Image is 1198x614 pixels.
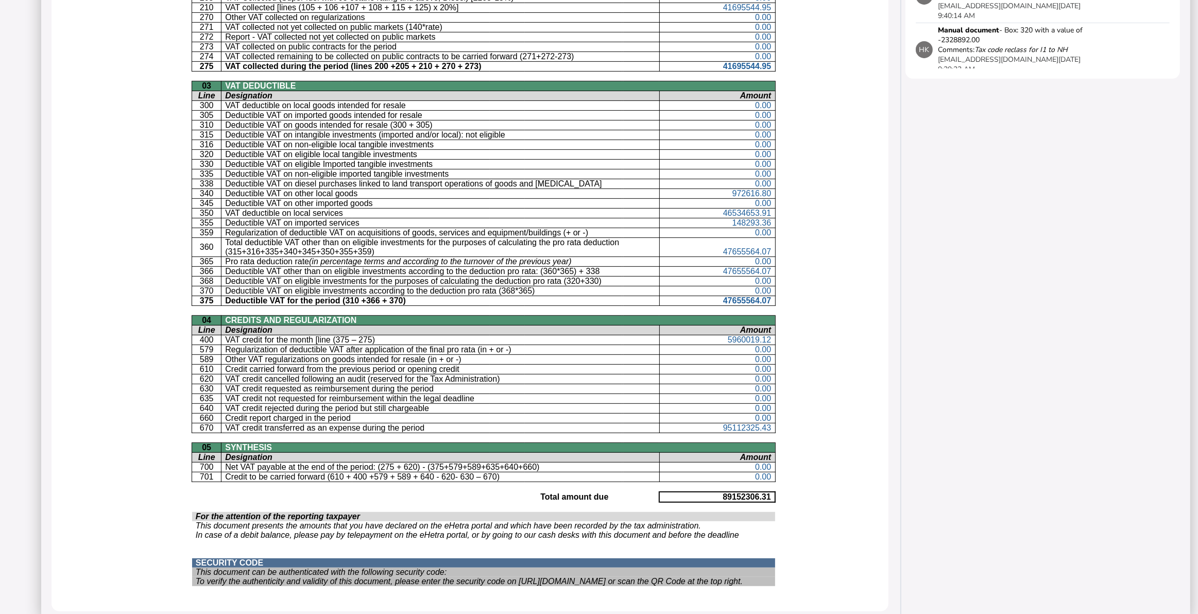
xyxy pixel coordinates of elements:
span: 0.00 [755,374,771,383]
span: 0.00 [755,52,771,61]
div: HK [916,41,933,58]
span: 0.00 [755,169,771,178]
span: 0.00 [755,23,771,31]
span: 0.00 [755,463,771,471]
p: Deductible VAT on imported goods intended for resale [225,111,656,120]
p: 274 [196,52,217,61]
p: 370 [196,286,217,296]
span: 0.00 [755,101,771,110]
p: VAT credit requested as reimbursement during the period [225,384,656,394]
p: 359 [196,228,217,237]
span: Line [198,453,215,462]
span: 0.00 [755,140,771,149]
span: 47655564.07 [723,267,771,276]
p: VAT collected remaining to be collected on public contracts to be carried forward (271+272-273) [225,52,656,61]
p: 272 [196,32,217,42]
span: Amount [740,453,771,462]
i: (in percentage terms and according to the turnover of the previous year) [309,257,572,266]
span: 0.00 [755,228,771,237]
p: 701 [196,472,217,482]
p: 330 [196,160,217,169]
span: 0.00 [755,199,771,208]
span: CREDITS AND REGULARIZATION [225,316,356,325]
div: - Box: 320 with a value of -2328892.00 [938,25,1092,45]
p: Net VAT payable at the end of the period: (275 + 620) - (375+579+589+635+640+660) [225,463,656,472]
p: 338 [196,179,217,189]
p: 345 [196,199,217,208]
span: Amount [740,326,771,334]
span: 0.00 [755,355,771,364]
p: 355 [196,218,217,228]
p: Other VAT collected on regularizations [225,13,656,22]
span: 05 [202,443,211,452]
p: 310 [196,121,217,130]
p: Deductible VAT on intangible investments (imported and/or local): not eligible [225,130,656,140]
span: 0.00 [755,394,771,403]
p: Deductible VAT on other imported goods [225,199,656,208]
p: 305 [196,111,217,120]
p: 365 [196,257,217,266]
p: Deductible VAT on goods intended for resale (300 + 305) [225,121,656,130]
p: Total deductible VAT other than on eligible investments for the purposes of calculating the pro r... [225,238,656,257]
span: 0.00 [755,150,771,159]
span: 0.00 [755,121,771,129]
p: Deductible VAT on other local goods [225,189,656,198]
span: 5960019.12 [728,335,772,344]
div: [DATE] 9:40:14 AM [938,1,1092,21]
p: 640 [196,404,217,413]
p: Deductible VAT on imported services [225,218,656,228]
span: 0.00 [755,277,771,285]
p: Report - VAT collected not yet collected on public markets [225,32,656,42]
span: 47655564.07 [723,247,771,256]
app-user-presentation: [EMAIL_ADDRESS][DOMAIN_NAME] [938,1,1058,11]
span: Line [198,91,215,100]
p: 610 [196,365,217,374]
p: Deductible VAT on non-eligible imported tangible investments [225,169,656,179]
span: 0.00 [755,365,771,373]
p: 271 [196,23,217,32]
p: Deductible VAT on non-eligible local tangible investments [225,140,656,149]
span: 0.00 [755,32,771,41]
span: 0.00 [755,472,771,481]
span: 47655564.07 [723,296,771,305]
span: This document can be authenticated with the following security code: [196,568,447,576]
span: 41695544.95 [723,3,771,12]
span: 04 [202,316,211,325]
p: Deductible VAT on diesel purchases linked to land transport operations of goods and [MEDICAL_DATA] [225,179,656,189]
span: Amount [740,91,771,100]
span: Designation [225,91,272,100]
p: 335 [196,169,217,179]
p: 273 [196,42,217,52]
p: Deductible VAT on eligible investments according to the deduction pro rata (368*365) [225,286,656,296]
span: SYNTHESIS [225,443,272,452]
p: Regularization of deductible VAT after application of the final pro rata (in + or -) [225,345,656,354]
p: Other VAT regularizations on goods intended for resale (in + or -) [225,355,656,364]
p: 360 [196,243,217,252]
p: Pro rata deduction rate [225,257,656,266]
span: 0.00 [755,111,771,120]
p: VAT credit not requested for reimbursement within the legal deadline [225,394,656,403]
p: VAT collected [lines (105 + 106 +107 + 108 + 115 + 125) x 20%] [225,3,656,12]
p: 300 [196,101,217,110]
span: 0.00 [755,13,771,22]
p: 368 [196,277,217,286]
span: 0.00 [755,130,771,139]
p: 589 [196,355,217,364]
span: Designation [225,326,272,334]
p: Regularization of deductible VAT on acquisitions of goods, services and equipment/buildings (+ or -) [225,228,656,237]
span: 0.00 [755,42,771,51]
: 89152306.31 [723,492,771,501]
strong: Manual document [938,25,999,35]
span: 0.00 [755,404,771,413]
div: Comments: [938,45,1068,55]
p: 315 [196,130,217,140]
p: VAT collected on public contracts for the period [225,42,656,52]
p: 366 [196,267,217,276]
span: Line [198,326,215,334]
p: 630 [196,384,217,394]
p: Deductible VAT on eligible local tangible investments [225,150,656,159]
p: 210 [196,3,217,12]
b: 275 [200,62,214,71]
span: Designation [225,453,272,462]
p: 620 [196,374,217,384]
